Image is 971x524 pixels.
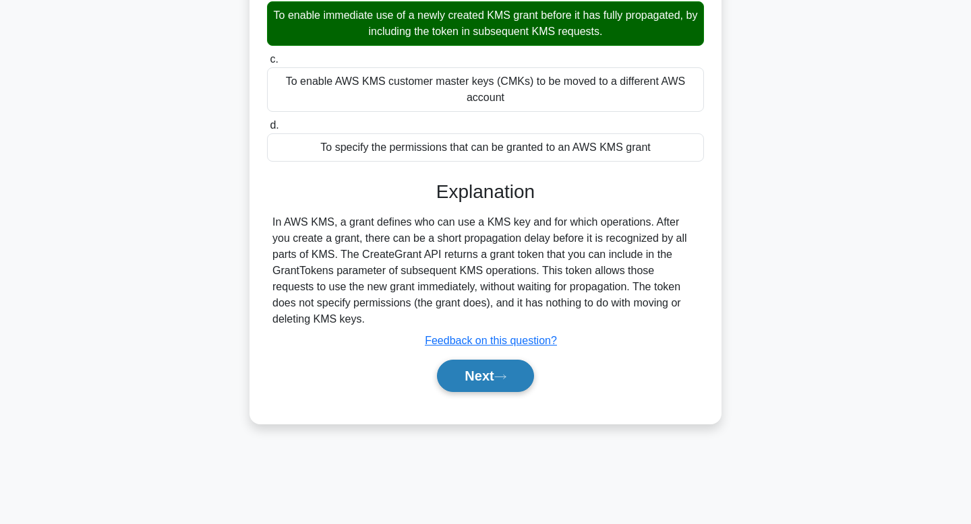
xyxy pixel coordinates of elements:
span: d. [270,119,278,131]
div: In AWS KMS, a grant defines who can use a KMS key and for which operations. After you create a gr... [272,214,699,327]
div: To enable AWS KMS customer master keys (CMKs) to be moved to a different AWS account [267,67,704,112]
div: To enable immediate use of a newly created KMS grant before it has fully propagated, by including... [267,1,704,46]
h3: Explanation [275,181,696,203]
div: To specify the permissions that can be granted to an AWS KMS grant [267,133,704,162]
a: Feedback on this question? [425,335,557,346]
button: Next [437,360,533,392]
span: c. [270,53,278,65]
